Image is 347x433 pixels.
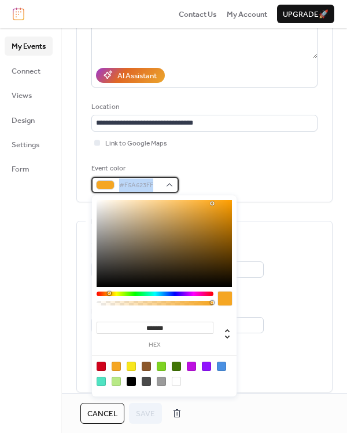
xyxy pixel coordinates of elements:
span: Cancel [87,408,117,420]
img: logo [13,8,24,20]
span: Settings [12,139,39,151]
a: Contact Us [179,8,217,20]
div: #7ED321 [157,362,166,371]
div: #BD10E0 [187,362,196,371]
a: Connect [5,61,53,80]
button: Cancel [80,403,124,424]
span: My Account [227,9,267,20]
span: Views [12,90,32,101]
span: Link to Google Maps [105,138,167,150]
div: #F8E71C [127,362,136,371]
div: #50E3C2 [97,377,106,386]
div: #D0021B [97,362,106,371]
a: Form [5,159,53,178]
div: #B8E986 [112,377,121,386]
a: Views [5,86,53,104]
span: My Events [12,41,46,52]
div: #8B572A [142,362,151,371]
span: Connect [12,66,40,77]
div: #4A4A4A [142,377,151,386]
a: Settings [5,135,53,154]
div: Event color [91,163,176,174]
span: #F5A623FF [119,180,160,191]
a: Design [5,111,53,129]
button: Upgrade🚀 [277,5,334,23]
span: Form [12,163,29,175]
div: #4A90E2 [217,362,226,371]
div: #417505 [172,362,181,371]
div: #F5A623 [112,362,121,371]
a: My Events [5,37,53,55]
div: AI Assistant [117,70,157,82]
span: Upgrade 🚀 [283,9,328,20]
button: AI Assistant [96,68,165,83]
span: Contact Us [179,9,217,20]
div: #9B9B9B [157,377,166,386]
div: #9013FE [202,362,211,371]
label: hex [97,342,213,348]
div: #FFFFFF [172,377,181,386]
a: My Account [227,8,267,20]
div: #000000 [127,377,136,386]
span: Design [12,115,35,126]
div: Location [91,101,315,113]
